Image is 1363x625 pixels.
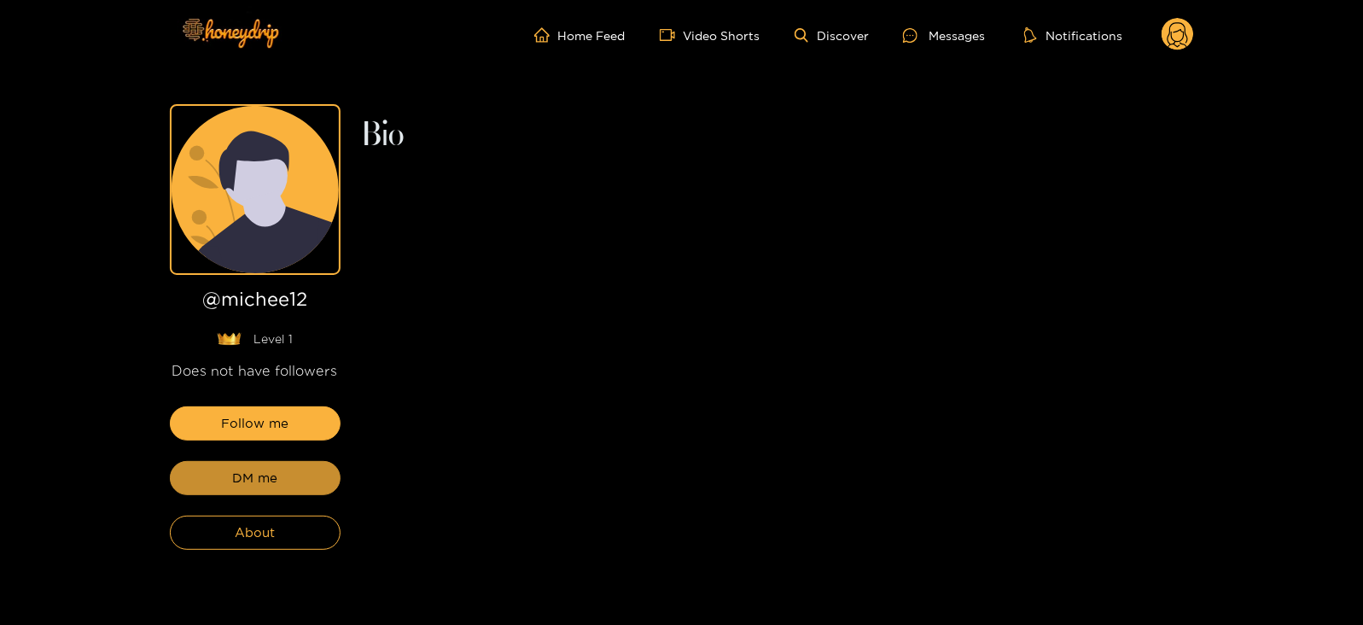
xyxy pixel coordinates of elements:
[232,468,277,488] span: DM me
[660,27,684,43] span: video-camera
[1019,26,1127,44] button: Notifications
[170,461,341,495] button: DM me
[254,330,294,348] span: Level 1
[660,27,760,43] a: Video Shorts
[170,406,341,441] button: Follow me
[170,516,341,550] button: About
[235,523,275,543] span: About
[361,121,1194,150] h2: Bio
[903,26,985,45] div: Messages
[795,28,869,43] a: Discover
[221,413,288,434] span: Follow me
[217,332,242,346] img: lavel grade
[170,361,341,381] div: Does not have followers
[534,27,626,43] a: Home Feed
[534,27,558,43] span: home
[170,289,341,317] h1: @ michee12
